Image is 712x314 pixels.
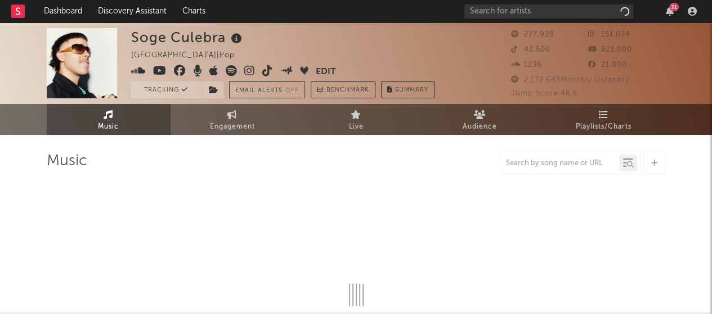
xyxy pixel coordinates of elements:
div: 31 [669,3,679,11]
span: Audience [463,120,497,134]
a: Live [294,104,418,135]
a: Audience [418,104,542,135]
span: 1236 [511,61,542,69]
span: Live [349,120,364,134]
input: Search by song name or URL [500,159,619,168]
em: Off [285,88,299,94]
span: 21.000 [588,61,627,69]
button: Email AlertsOff [229,81,305,98]
span: Music [98,120,119,134]
div: Soge Culebra [131,28,245,47]
button: 31 [666,7,674,16]
a: Playlists/Charts [542,104,666,135]
a: Music [47,104,171,135]
span: 151.074 [588,31,630,38]
span: 42.500 [511,46,550,53]
span: Jump Score: 46.6 [511,90,578,97]
span: Playlists/Charts [576,120,632,134]
a: Benchmark [311,81,375,98]
span: Engagement [210,120,255,134]
span: 821.000 [588,46,632,53]
span: Summary [395,87,428,93]
button: Edit [316,65,336,79]
span: 2.172.643 Monthly Listeners [511,76,629,84]
div: [GEOGRAPHIC_DATA] | Pop [131,49,248,62]
span: 277.928 [511,31,554,38]
input: Search for artists [464,4,633,19]
a: Engagement [171,104,294,135]
button: Tracking [131,81,201,98]
button: Summary [381,81,435,98]
span: Benchmark [326,84,369,97]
